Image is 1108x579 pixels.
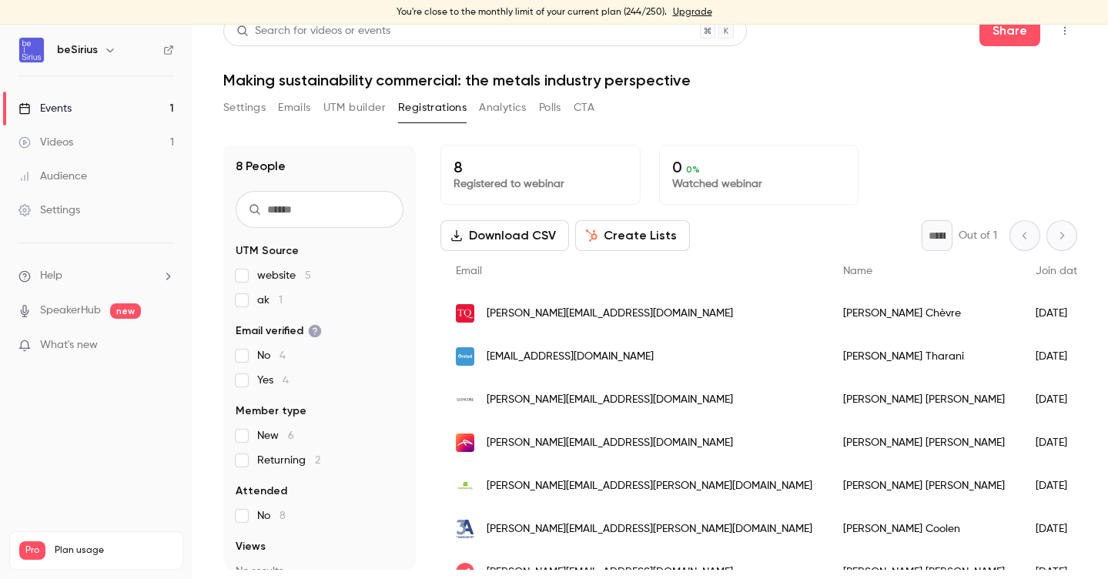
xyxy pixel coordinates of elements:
span: [PERSON_NAME][EMAIL_ADDRESS][PERSON_NAME][DOMAIN_NAME] [487,478,812,494]
span: [EMAIL_ADDRESS][DOMAIN_NAME] [487,349,654,365]
div: [DATE] [1020,378,1099,421]
div: Search for videos or events [236,23,390,39]
div: [DATE] [1020,292,1099,335]
button: Analytics [479,95,527,120]
span: Attended [236,484,287,499]
span: 2 [315,455,320,466]
span: Yes [257,373,289,388]
span: 4 [283,375,289,386]
p: 0 [672,158,846,176]
li: help-dropdown-opener [18,268,174,284]
span: 1 [279,295,283,306]
span: 8 [280,510,286,521]
span: New [257,428,294,443]
img: mailbox.org [456,477,474,495]
img: beSirius [19,38,44,62]
span: 5 [305,270,311,281]
iframe: Noticeable Trigger [156,339,174,353]
img: arcelormittal.com [456,433,474,452]
button: Registrations [398,95,467,120]
div: [PERSON_NAME] [PERSON_NAME] [828,421,1020,464]
div: Audience [18,169,87,184]
span: [PERSON_NAME][EMAIL_ADDRESS][DOMAIN_NAME] [487,435,733,451]
a: SpeakerHub [40,303,101,319]
button: UTM builder [323,95,386,120]
h1: 8 People [236,157,286,176]
span: No [257,348,286,363]
span: What's new [40,337,98,353]
span: Help [40,268,62,284]
h6: beSirius [57,42,98,58]
div: Videos [18,135,73,150]
div: [PERSON_NAME] Coolen [828,507,1020,551]
h1: Making sustainability commercial: the metals industry perspective [223,71,1077,89]
p: Registered to webinar [454,176,628,192]
span: Returning [257,453,320,468]
button: Polls [539,95,561,120]
p: No results [236,564,403,579]
div: [DATE] [1020,507,1099,551]
span: UTM Source [236,243,299,259]
span: 4 [280,350,286,361]
img: terraquota.com [456,304,474,323]
a: Upgrade [673,6,712,18]
div: [DATE] [1020,464,1099,507]
span: Email [456,266,482,276]
div: Events [18,101,72,116]
p: Out of 1 [959,228,997,243]
span: Name [843,266,872,276]
span: 6 [288,430,294,441]
img: 3acomposites.com [456,520,474,538]
span: ak [257,293,283,308]
span: [PERSON_NAME][EMAIL_ADDRESS][PERSON_NAME][DOMAIN_NAME] [487,521,812,537]
button: Share [979,15,1040,46]
button: Create Lists [575,220,690,251]
button: Emails [278,95,310,120]
span: No [257,508,286,524]
img: glencore.com [456,390,474,409]
span: Plan usage [55,544,173,557]
p: Watched webinar [672,176,846,192]
span: Member type [236,403,306,419]
button: Download CSV [440,220,569,251]
div: [PERSON_NAME] [PERSON_NAME] [828,378,1020,421]
span: Pro [19,541,45,560]
button: CTA [574,95,594,120]
div: [PERSON_NAME] [PERSON_NAME] [828,464,1020,507]
img: orsted.com [456,347,474,366]
div: [PERSON_NAME] Chèvre [828,292,1020,335]
div: Settings [18,202,80,218]
span: 0 % [686,164,700,175]
span: Email verified [236,323,322,339]
span: [PERSON_NAME][EMAIL_ADDRESS][DOMAIN_NAME] [487,392,733,408]
span: [PERSON_NAME][EMAIL_ADDRESS][DOMAIN_NAME] [487,306,733,322]
span: Join date [1036,266,1083,276]
div: [PERSON_NAME] Tharani [828,335,1020,378]
button: Settings [223,95,266,120]
div: [DATE] [1020,335,1099,378]
span: website [257,268,311,283]
span: new [110,303,141,319]
p: 8 [454,158,628,176]
div: [DATE] [1020,421,1099,464]
span: Views [236,539,266,554]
